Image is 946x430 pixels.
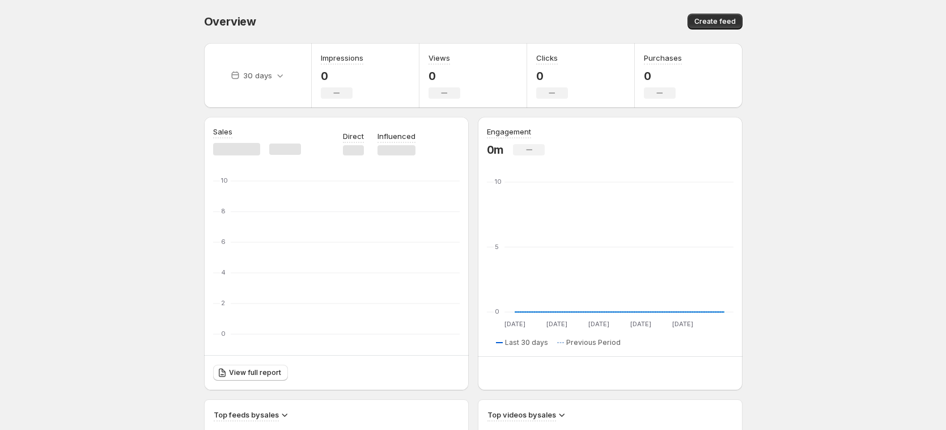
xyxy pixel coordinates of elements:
[321,69,363,83] p: 0
[487,126,531,137] h3: Engagement
[221,299,225,307] text: 2
[644,69,682,83] p: 0
[243,70,272,81] p: 30 days
[214,409,279,420] h3: Top feeds by sales
[495,307,499,315] text: 0
[504,320,525,328] text: [DATE]
[495,243,499,251] text: 5
[644,52,682,64] h3: Purchases
[546,320,567,328] text: [DATE]
[321,52,363,64] h3: Impressions
[204,15,256,28] span: Overview
[213,365,288,381] a: View full report
[566,338,621,347] span: Previous Period
[429,69,460,83] p: 0
[487,409,556,420] h3: Top videos by sales
[495,178,502,186] text: 10
[688,14,743,29] button: Create feed
[429,52,450,64] h3: Views
[221,207,226,215] text: 8
[343,130,364,142] p: Direct
[213,126,232,137] h3: Sales
[694,17,736,26] span: Create feed
[536,52,558,64] h3: Clicks
[505,338,548,347] span: Last 30 days
[377,130,415,142] p: Influenced
[221,268,226,276] text: 4
[630,320,651,328] text: [DATE]
[229,368,281,377] span: View full report
[588,320,609,328] text: [DATE]
[221,238,226,246] text: 6
[672,320,693,328] text: [DATE]
[487,143,504,157] p: 0m
[221,176,228,184] text: 10
[221,330,226,338] text: 0
[536,69,568,83] p: 0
